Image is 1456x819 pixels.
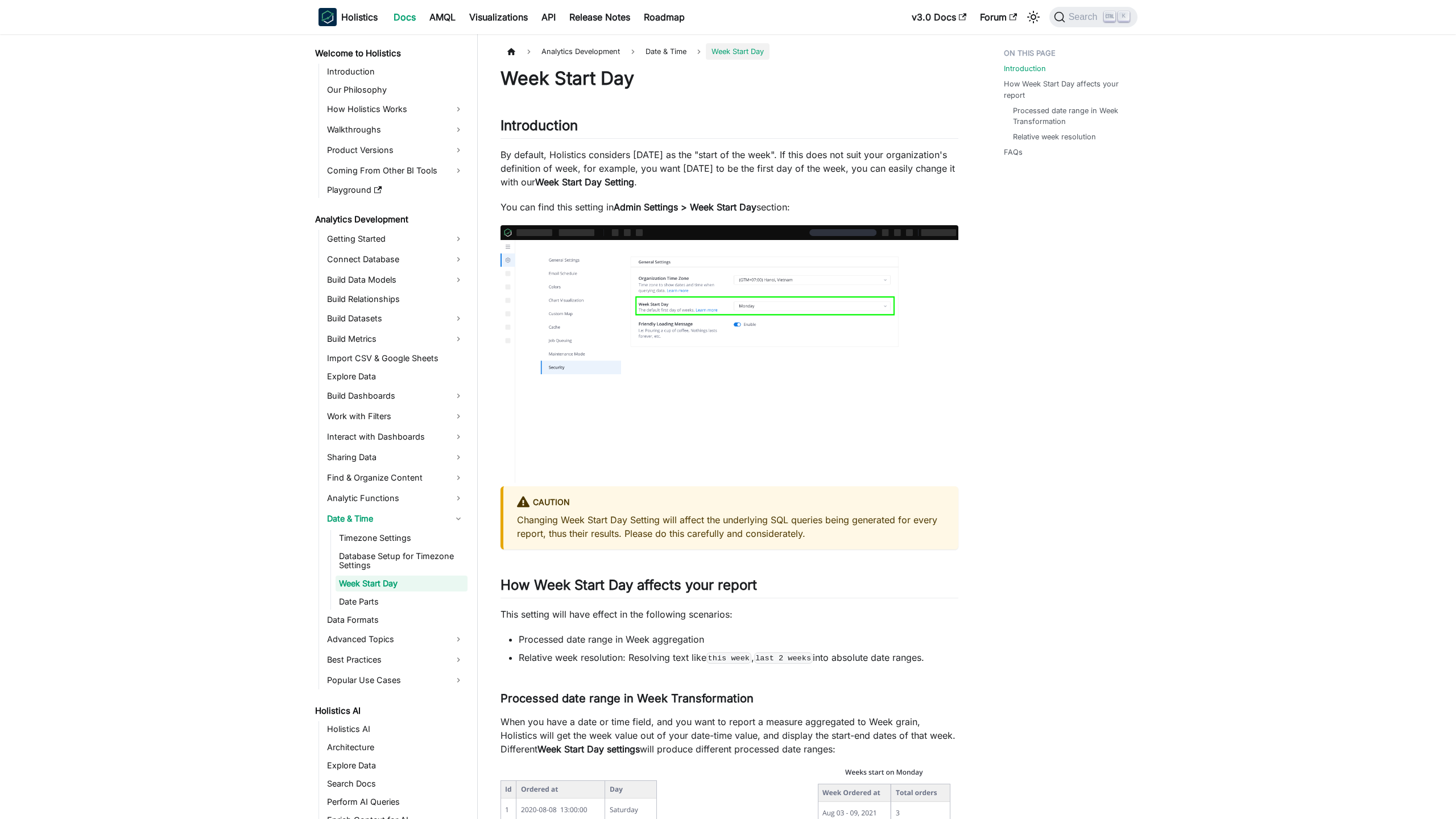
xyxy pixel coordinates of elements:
[500,67,958,90] h1: Week Start Day
[637,8,692,26] a: Roadmap
[500,607,958,621] p: This setting will have effect in the following scenarios:
[1049,7,1137,27] button: Search (Ctrl+K)
[387,8,423,26] a: Docs
[1118,11,1130,22] kbd: K
[1013,105,1126,127] a: Processed date range in Week Transformation
[324,510,468,528] a: Date & Time
[324,271,468,289] a: Build Data Models
[324,794,468,810] a: Perform AI Queries
[500,692,958,706] h3: Processed date range in Week Transformation
[500,577,958,598] h2: How Week Start Day affects your report
[519,651,958,664] li: Relative week resolution: Resolving text like , into absolute date ranges.
[324,739,468,755] a: Architecture
[324,758,468,773] a: Explore Data
[706,652,751,664] code: this week
[973,8,1024,26] a: Forum
[519,632,958,646] li: Processed date range in Week aggregation
[535,176,634,188] strong: Week Start Day Setting
[312,45,468,61] a: Welcome to Holistics
[324,141,468,159] a: Product Versions
[640,43,692,60] span: Date & Time
[324,121,468,139] a: Walkthroughs
[562,8,637,26] a: Release Notes
[1065,12,1105,22] span: Search
[1004,63,1046,74] a: Introduction
[500,148,958,189] p: By default, Holistics considers [DATE] as the "start of the week". If this does not suit your org...
[324,407,468,425] a: Work with Filters
[423,8,462,26] a: AMQL
[1004,78,1131,100] a: How Week Start Day affects your report
[517,513,945,540] p: Changing Week Start Day Setting will affect the underlying SQL queries being generated for every ...
[324,387,468,405] a: Build Dashboards
[324,369,468,384] a: Explore Data
[537,743,640,755] strong: Week Start Day settings
[324,671,468,689] a: Popular Use Cases
[324,489,468,507] a: Analytic Functions
[535,8,562,26] a: API
[324,330,468,348] a: Build Metrics
[324,100,468,118] a: How Holistics Works
[536,43,626,60] span: Analytics Development
[324,230,468,248] a: Getting Started
[336,594,468,610] a: Date Parts
[318,8,378,26] a: HolisticsHolistics
[324,64,468,80] a: Introduction
[324,250,468,268] a: Connect Database
[336,576,468,591] a: Week Start Day
[500,715,958,756] p: When you have a date or time field, and you want to report a measure aggregated to Week grain, Ho...
[312,703,468,719] a: Holistics AI
[324,428,468,446] a: Interact with Dashboards
[324,651,468,669] a: Best Practices
[336,530,468,546] a: Timezone Settings
[324,182,468,198] a: Playground
[500,200,958,214] p: You can find this setting in section:
[341,10,378,24] b: Holistics
[324,291,468,307] a: Build Relationships
[1013,131,1096,142] a: Relative week resolution
[307,34,478,819] nav: Docs sidebar
[614,201,756,213] strong: Admin Settings > Week Start Day
[324,82,468,98] a: Our Philosophy
[500,43,522,60] a: Home page
[324,469,468,487] a: Find & Organize Content
[324,309,468,328] a: Build Datasets
[336,548,468,573] a: Database Setup for Timezone Settings
[754,652,813,664] code: last 2 weeks
[500,43,958,60] nav: Breadcrumbs
[324,721,468,737] a: Holistics AI
[324,630,468,648] a: Advanced Topics
[312,212,468,227] a: Analytics Development
[324,350,468,366] a: Import CSV & Google Sheets
[1004,147,1023,158] a: FAQs
[706,43,770,60] span: Week Start Day
[1024,8,1043,26] button: Switch between dark and light mode (currently light mode)
[324,776,468,792] a: Search Docs
[324,448,468,466] a: Sharing Data
[324,612,468,628] a: Data Formats
[318,8,337,26] img: Holistics
[500,117,958,139] h2: Introduction
[462,8,535,26] a: Visualizations
[905,8,973,26] a: v3.0 Docs
[517,495,945,510] div: caution
[324,162,468,180] a: Coming From Other BI Tools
